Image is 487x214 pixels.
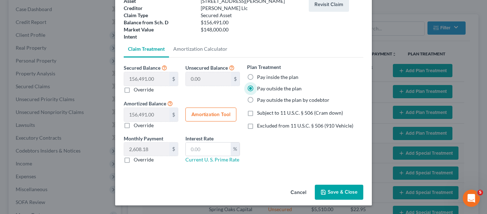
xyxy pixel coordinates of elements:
label: Pay outside the plan by codebtor [257,96,329,104]
span: Excluded from 11 U.S.C. § 506 (910 Vehicle) [257,123,353,129]
span: Secured Balance [124,65,160,71]
div: $148,000.00 [197,26,305,33]
span: Amortized Balance [124,100,166,106]
div: $ [169,108,178,121]
a: Amortization Calculator [169,40,232,58]
label: Override [134,122,154,129]
input: 0.00 [124,108,169,121]
input: 0.00 [124,72,169,86]
label: Override [134,156,154,163]
div: $ [169,143,178,156]
iframe: Intercom live chat [463,190,480,207]
span: Unsecured Balance [185,65,228,71]
div: $ [169,72,178,86]
label: Pay inside the plan [257,74,298,81]
div: Market Value [120,26,197,33]
div: % [231,143,240,156]
div: $ [231,72,240,86]
div: Balance from Sch. D [120,19,197,26]
input: 0.00 [186,72,231,86]
button: Amortization Tool [185,108,236,122]
div: $156,491.00 [197,19,305,26]
div: Intent [120,33,197,40]
span: 5 [477,190,483,195]
button: Save & Close [315,185,363,200]
a: Claim Treatment [124,40,169,58]
button: Cancel [285,185,312,200]
input: 0.00 [186,143,231,156]
label: Plan Treatment [247,63,281,71]
span: Subject to 11 U.S.C. § 506 (Cram down) [257,110,343,116]
label: Interest Rate [185,135,214,142]
div: Secured Asset [197,12,305,19]
input: 0.00 [124,143,169,156]
label: Monthly Payment [124,135,163,142]
div: Creditor [120,5,197,12]
label: Pay outside the plan [257,85,302,92]
a: Current U. S. Prime Rate [185,156,239,163]
div: Claim Type [120,12,197,19]
div: [PERSON_NAME] Llc [197,5,305,12]
label: Override [134,86,154,93]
